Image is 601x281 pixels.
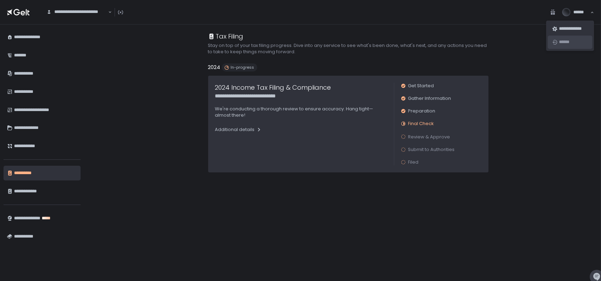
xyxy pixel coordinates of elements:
[408,121,434,127] span: Final Check
[408,83,434,89] span: Get Started
[215,126,262,133] div: Additional details
[408,146,455,153] span: Submit to Authorities
[42,5,112,20] div: Search for option
[215,83,331,92] h1: 2024 Income Tax Filing & Compliance
[408,95,451,102] span: Gather Information
[215,124,262,135] button: Additional details
[408,133,450,140] span: Review & Approve
[208,32,244,41] div: Tax Filing
[408,159,419,165] span: Filed
[208,63,220,71] h2: 2024
[215,106,387,118] p: We're conducting a thorough review to ensure accuracy. Hang tight—almost there!
[408,108,436,114] span: Preparation
[47,15,108,22] input: Search for option
[208,42,489,55] h2: Stay on top of your tax filing progress. Dive into any service to see what's been done, what's ne...
[231,65,254,70] span: In-progress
